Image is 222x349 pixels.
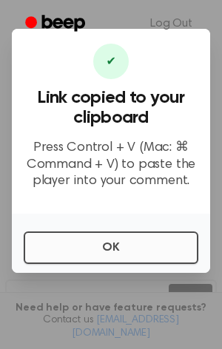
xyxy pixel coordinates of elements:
a: Log Out [135,6,207,41]
div: ✔ [93,44,129,79]
button: OK [24,231,198,264]
p: Press Control + V (Mac: ⌘ Command + V) to paste the player into your comment. [24,140,198,190]
a: Beep [15,10,98,38]
h3: Link copied to your clipboard [24,88,198,128]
